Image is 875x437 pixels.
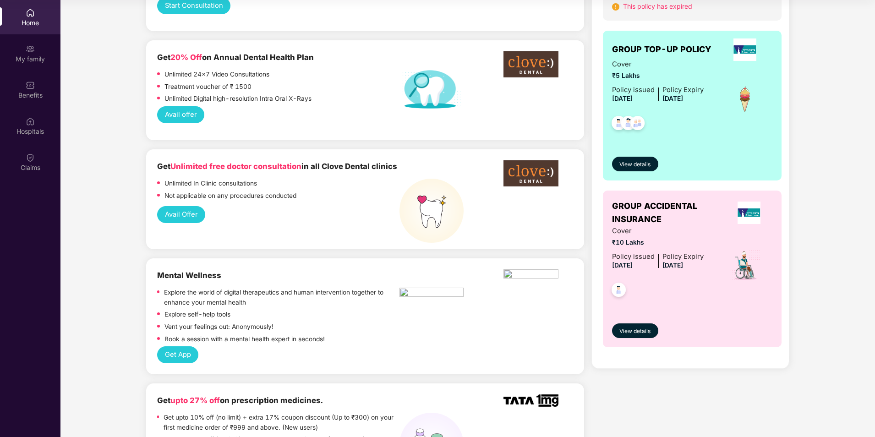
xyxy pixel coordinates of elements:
[612,200,726,226] span: GROUP ACCIDENTAL INSURANCE
[662,95,683,102] span: [DATE]
[738,202,760,224] img: insurerLogo
[619,160,651,169] span: View details
[170,162,301,171] span: Unlimited free doctor consultation
[399,179,464,243] img: teeth%20high.png
[612,85,655,95] div: Policy issued
[157,396,323,405] b: Get on prescription medicines.
[164,179,257,189] p: Unlimited In Clinic consultations
[164,413,400,432] p: Get upto 10% off (no limit) + extra 17% coupon discount (Up to ₹300) on your first medicine order...
[157,271,221,280] b: Mental Wellness
[619,327,651,336] span: View details
[612,71,704,81] span: ₹5 Lakhs
[607,280,630,302] img: svg+xml;base64,PHN2ZyB4bWxucz0iaHR0cDovL3d3dy53My5vcmcvMjAwMC9zdmciIHdpZHRoPSI0OC45NDMiIGhlaWdodD...
[26,81,35,90] img: svg+xml;base64,PHN2ZyBpZD0iQmVuZWZpdHMiIHhtbG5zPSJodHRwOi8vd3d3LnczLm9yZy8yMDAwL3N2ZyIgd2lkdGg9Ij...
[157,53,314,62] b: Get on Annual Dental Health Plan
[503,394,558,407] img: TATA_1mg_Logo.png
[164,288,400,307] p: Explore the world of digital therapeutics and human intervention together to enhance your mental ...
[170,53,202,62] span: 20% Off
[503,51,558,77] img: clove-dental%20png.png
[26,153,35,162] img: svg+xml;base64,PHN2ZyBpZD0iQ2xhaW0iIHhtbG5zPSJodHRwOi8vd3d3LnczLm9yZy8yMDAwL3N2ZyIgd2lkdGg9IjIwIi...
[164,70,269,80] p: Unlimited 24x7 Video Consultations
[729,83,761,115] img: icon
[399,288,464,300] img: opd-02.png
[612,59,704,70] span: Cover
[157,346,198,363] button: Get App
[662,251,704,262] div: Policy Expiry
[607,113,630,136] img: svg+xml;base64,PHN2ZyB4bWxucz0iaHR0cDovL3d3dy53My5vcmcvMjAwMC9zdmciIHdpZHRoPSI0OC45NDMiIGhlaWdodD...
[503,269,558,281] img: Editable_Primary%20Logo%20_%20~1-3@4x.png
[164,191,296,201] p: Not applicable on any procedures conducted
[733,38,756,61] img: insurerLogo
[623,2,692,10] span: This policy has expired
[612,323,658,338] button: View details
[26,117,35,126] img: svg+xml;base64,PHN2ZyBpZD0iSG9zcGl0YWxzIiB4bWxucz0iaHR0cDovL3d3dy53My5vcmcvMjAwMC9zdmciIHdpZHRoPS...
[164,322,273,332] p: Vent your feelings out: Anonymously!
[662,85,704,95] div: Policy Expiry
[399,70,464,109] img: Dental%20helath%20plan.png
[627,113,649,136] img: svg+xml;base64,PHN2ZyB4bWxucz0iaHR0cDovL3d3dy53My5vcmcvMjAwMC9zdmciIHdpZHRoPSI0OC45NDMiIGhlaWdodD...
[164,334,325,344] p: Book a session with a mental health expert in seconds!
[612,251,655,262] div: Policy issued
[157,106,204,123] button: Avail offer
[612,226,704,236] span: Cover
[164,94,312,104] p: Unlimited Digital high-resolution Intra Oral X-Rays
[157,206,205,223] button: Avail Offer
[729,249,761,281] img: icon
[26,44,35,54] img: svg+xml;base64,PHN2ZyB3aWR0aD0iMjAiIGhlaWdodD0iMjAiIHZpZXdCb3g9IjAgMCAyMCAyMCIgZmlsbD0ibm9uZSIgeG...
[612,43,711,56] span: GROUP TOP-UP POLICY
[662,262,683,269] span: [DATE]
[26,8,35,17] img: svg+xml;base64,PHN2ZyBpZD0iSG9tZSIgeG1sbnM9Imh0dHA6Ly93d3cudzMub3JnLzIwMDAvc3ZnIiB3aWR0aD0iMjAiIG...
[164,82,252,92] p: Treatment voucher of ₹ 1500
[612,95,633,102] span: [DATE]
[612,157,658,171] button: View details
[612,238,704,248] span: ₹10 Lakhs
[170,396,220,405] span: upto 27% off
[503,160,558,186] img: clove-dental%20png.png
[157,162,397,171] b: Get in all Clove Dental clinics
[164,310,230,320] p: Explore self-help tools
[617,113,640,136] img: svg+xml;base64,PHN2ZyB4bWxucz0iaHR0cDovL3d3dy53My5vcmcvMjAwMC9zdmciIHdpZHRoPSI0OC45NDMiIGhlaWdodD...
[612,262,633,269] span: [DATE]
[612,3,619,11] img: svg+xml;base64,PHN2ZyB4bWxucz0iaHR0cDovL3d3dy53My5vcmcvMjAwMC9zdmciIHdpZHRoPSIxNiIgaGVpZ2h0PSIxNi...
